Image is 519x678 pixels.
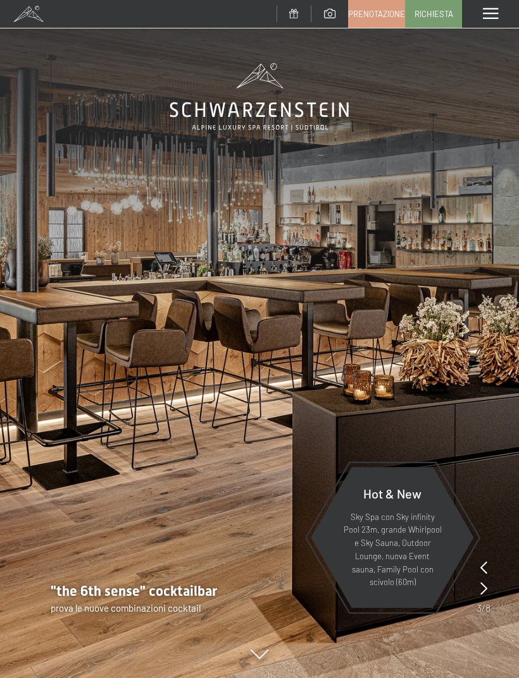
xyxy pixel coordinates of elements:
[482,601,485,615] span: /
[51,583,217,599] span: "the 6th sense" cocktailbar
[349,1,404,27] a: Prenotazione
[477,601,482,615] span: 3
[485,601,491,615] span: 8
[348,8,405,20] span: Prenotazione
[406,1,461,27] a: Richiesta
[51,602,201,614] span: prova le nuove combinazioni cocktail
[415,8,453,20] span: Richiesta
[363,486,422,501] span: Hot & New
[342,511,443,590] p: Sky Spa con Sky infinity Pool 23m, grande Whirlpool e Sky Sauna, Outdoor Lounge, nuova Event saun...
[310,466,475,608] a: Hot & New Sky Spa con Sky infinity Pool 23m, grande Whirlpool e Sky Sauna, Outdoor Lounge, nuova ...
